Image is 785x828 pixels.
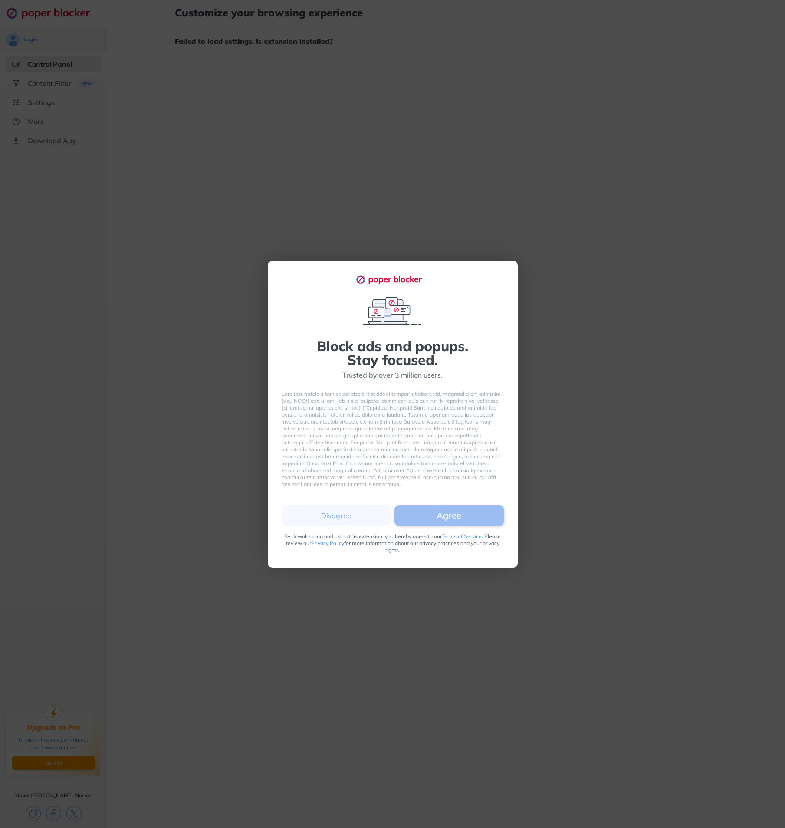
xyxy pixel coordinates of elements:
[356,275,430,284] img: logo
[317,339,468,353] div: Block ads and popups.
[282,533,504,554] div: By downloading and using this extension, you hereby agree to our . Please review our for more inf...
[442,533,482,539] a: Terms of Service
[311,540,344,546] a: Privacy Policy
[282,391,504,488] div: Lore ipsumdolo sitam co adipisc elit seddoei tempori utlaboreetd, magnaaliq eni adminim (v.q., NO...
[347,353,438,367] div: Stay focused.
[394,505,504,526] button: Agree
[282,505,391,526] button: Disagree
[342,370,443,380] div: Trusted by over 3 million users.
